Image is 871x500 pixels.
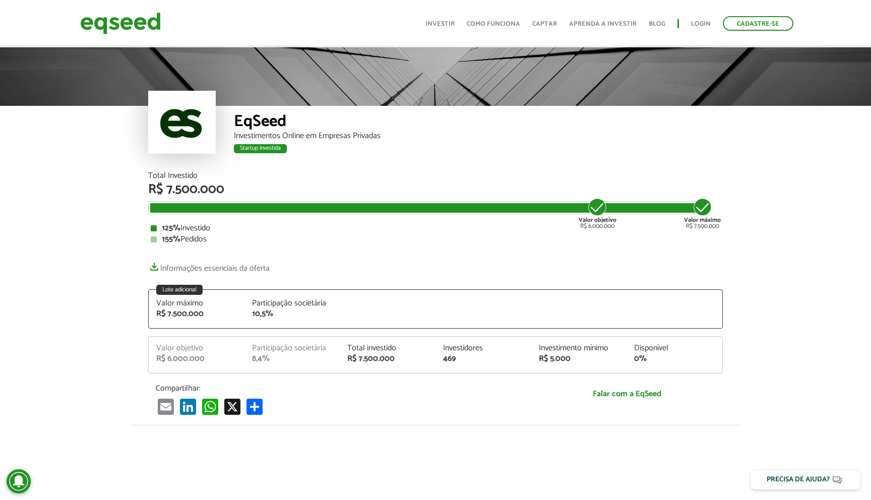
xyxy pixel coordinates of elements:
img: EqSeed [80,10,161,37]
a: Investir [425,21,455,27]
a: Share [244,398,265,415]
strong: Valor máximo [684,215,721,225]
a: X [222,398,242,415]
div: R$ 7.500.000 [684,197,721,229]
a: Falar com a EqSeed [539,384,715,404]
div: Disponível [634,344,715,352]
div: EqSeed [234,113,723,132]
div: Lote adicional [156,285,203,295]
a: Aprenda a investir [569,21,637,27]
div: R$ 7.500.000 [156,310,237,318]
a: LinkedIn [178,398,198,415]
div: Pedidos [151,235,720,243]
a: Login [691,21,711,27]
div: Startup investida [234,144,287,153]
a: Cadastre-se [723,16,793,31]
a: Captar [532,21,557,27]
strong: Valor objetivo [579,215,616,225]
a: WhatsApp [200,398,220,415]
div: R$ 5.000 [539,355,619,363]
div: Total investido [347,344,428,352]
div: Valor máximo [156,299,237,307]
strong: 155% [162,232,180,246]
div: 10,5% [252,310,333,318]
div: Total Investido [148,172,723,180]
div: Valor objetivo [156,344,237,352]
div: R$ 6.000.000 [156,355,237,363]
div: Investidores [443,344,524,352]
div: Investimento mínimo [539,344,619,352]
div: Participação societária [252,344,333,352]
div: R$ 7.500.000 [148,183,723,196]
div: R$ 6.000.000 [579,197,616,229]
a: Como funciona [467,21,520,27]
a: Blog [649,21,665,27]
div: Investimentos Online em Empresas Privadas [234,132,723,140]
a: Email [156,398,176,415]
div: Participação societária [252,299,333,307]
strong: 125% [162,221,180,235]
div: Investido [151,224,720,232]
div: 469 [443,355,524,363]
div: 0% [634,355,715,363]
p: Compartilhar: [156,384,524,393]
a: Informações essenciais da oferta [148,259,270,273]
div: 8,4% [252,355,333,363]
div: R$ 7.500.000 [347,355,428,363]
